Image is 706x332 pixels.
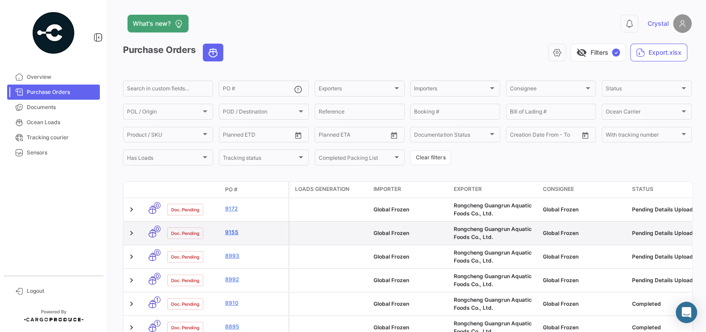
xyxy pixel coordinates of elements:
[7,69,100,85] a: Overview
[632,185,653,193] span: Status
[319,133,331,139] input: From
[543,230,579,236] span: Global Frozen
[223,133,235,139] input: From
[529,133,561,139] input: To
[571,44,626,61] button: visibility_offFilters✓
[127,276,136,285] a: Expand/Collapse Row
[171,277,199,284] span: Doc. Pending
[154,202,160,209] span: 0
[242,133,274,139] input: To
[374,277,409,283] span: Global Frozen
[414,87,488,93] span: Importers
[154,273,160,279] span: 0
[7,100,100,115] a: Documents
[7,130,100,145] a: Tracking courier
[454,273,532,287] span: Rongcheng Guangrun Aquatic Foods Co., Ltd.
[410,150,451,165] button: Clear filters
[7,85,100,100] a: Purchase Orders
[648,19,669,28] span: Crystal
[539,182,628,198] datatable-header-cell: Consignee
[319,156,393,162] span: Completed Packing List
[606,133,680,139] span: With tracking number
[319,87,393,93] span: Exporters
[454,226,532,240] span: Rongcheng Guangrun Aquatic Foods Co., Ltd.
[606,110,680,116] span: Ocean Carrier
[127,300,136,308] a: Expand/Collapse Row
[370,182,450,198] datatable-header-cell: Importer
[579,129,592,142] button: Open calendar
[127,323,136,332] a: Expand/Collapse Row
[225,228,285,236] a: 9155
[290,182,370,198] datatable-header-cell: Loads generation
[7,115,100,130] a: Ocean Loads
[27,73,96,81] span: Overview
[510,87,584,93] span: Consignee
[414,133,488,139] span: Documentation Status
[374,253,409,260] span: Global Frozen
[127,252,136,261] a: Expand/Collapse Row
[387,129,401,142] button: Open calendar
[374,185,401,193] span: Importer
[123,44,226,61] h3: Purchase Orders
[225,186,238,194] span: PO #
[676,302,697,323] div: Abrir Intercom Messenger
[374,324,409,331] span: Global Frozen
[27,149,96,157] span: Sensors
[225,252,285,260] a: 8993
[203,44,223,61] button: Ocean
[141,186,164,193] datatable-header-cell: Transport mode
[225,299,285,307] a: 8910
[164,186,222,193] datatable-header-cell: Doc. Status
[127,133,201,139] span: Product / SKU
[543,185,574,193] span: Consignee
[543,324,579,331] span: Global Frozen
[31,11,76,55] img: powered-by.png
[612,49,620,57] span: ✓
[127,205,136,214] a: Expand/Collapse Row
[673,14,692,33] img: placeholder-user.png
[374,230,409,236] span: Global Frozen
[225,323,285,331] a: 8895
[27,287,96,295] span: Logout
[171,230,199,237] span: Doc. Pending
[606,87,680,93] span: Status
[295,185,349,193] span: Loads generation
[127,15,189,32] button: What's new?
[337,133,370,139] input: To
[543,253,579,260] span: Global Frozen
[7,145,100,160] a: Sensors
[27,118,96,126] span: Ocean Loads
[225,275,285,283] a: 8992
[171,253,199,260] span: Doc. Pending
[576,47,587,58] span: visibility_off
[543,300,579,307] span: Global Frozen
[374,206,409,213] span: Global Frozen
[154,320,160,327] span: 1
[127,110,201,116] span: POL / Origin
[630,44,687,61] button: Export.xlsx
[171,300,199,308] span: Doc. Pending
[374,300,409,307] span: Global Frozen
[222,182,288,197] datatable-header-cell: PO #
[225,205,285,213] a: 9172
[154,296,160,303] span: 1
[27,103,96,111] span: Documents
[27,134,96,142] span: Tracking courier
[127,156,201,162] span: Has Loads
[543,206,579,213] span: Global Frozen
[223,156,297,162] span: Tracking status
[154,226,160,232] span: 0
[133,19,171,28] span: What's new?
[543,277,579,283] span: Global Frozen
[510,133,522,139] input: From
[454,249,532,264] span: Rongcheng Guangrun Aquatic Foods Co., Ltd.
[27,88,96,96] span: Purchase Orders
[454,296,532,311] span: Rongcheng Guangrun Aquatic Foods Co., Ltd.
[223,110,297,116] span: POD / Destination
[171,324,199,331] span: Doc. Pending
[450,182,539,198] datatable-header-cell: Exporter
[291,129,305,142] button: Open calendar
[454,185,482,193] span: Exporter
[454,202,532,217] span: Rongcheng Guangrun Aquatic Foods Co., Ltd.
[154,249,160,256] span: 0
